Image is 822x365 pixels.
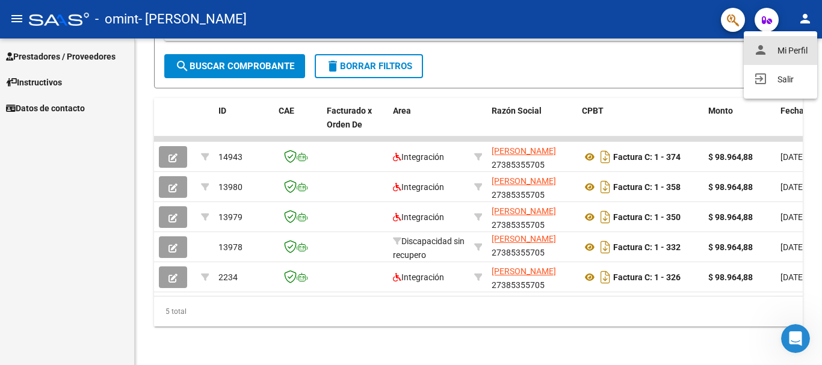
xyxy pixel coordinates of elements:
button: Borrar Filtros [315,54,423,78]
div: 27385355705 [492,235,572,260]
datatable-header-cell: Razón Social [487,98,577,151]
strong: $ 98.964,88 [708,272,753,282]
span: ID [218,106,226,115]
span: Discapacidad sin recupero [393,236,465,260]
datatable-header-cell: Monto [703,98,776,151]
button: Buscar Comprobante [164,54,305,78]
strong: Factura C: 1 - 350 [613,212,681,222]
div: 5 total [154,296,803,327]
datatable-header-cell: ID [214,98,274,151]
strong: Factura C: 1 - 332 [613,242,681,252]
span: [PERSON_NAME] [492,206,556,216]
div: 27385355705 [492,204,572,230]
mat-icon: delete [326,59,340,73]
div: 27385355705 [492,174,572,200]
span: Facturado x Orden De [327,106,372,129]
strong: Factura C: 1 - 374 [613,152,681,162]
span: [DATE] [780,272,805,282]
datatable-header-cell: Area [388,98,469,151]
span: 13980 [218,182,243,192]
div: 27385355705 [492,144,572,170]
span: Buscar Comprobante [175,61,294,72]
span: 13979 [218,212,243,222]
strong: $ 98.964,88 [708,182,753,192]
span: [DATE] [780,152,805,162]
span: Integración [393,152,444,162]
i: Descargar documento [598,147,613,167]
span: - omint [95,6,138,32]
span: 2234 [218,272,238,282]
strong: $ 98.964,88 [708,212,753,222]
i: Descargar documento [598,207,613,227]
iframe: Intercom live chat [781,324,810,353]
span: Integración [393,182,444,192]
datatable-header-cell: CAE [274,98,322,151]
span: Monto [708,106,733,115]
strong: Factura C: 1 - 358 [613,182,681,192]
i: Descargar documento [598,238,613,257]
span: [PERSON_NAME] [492,176,556,186]
strong: $ 98.964,88 [708,152,753,162]
span: [PERSON_NAME] [492,146,556,156]
mat-icon: search [175,59,190,73]
span: [DATE] [780,212,805,222]
span: Prestadores / Proveedores [6,50,116,63]
strong: $ 98.964,88 [708,242,753,252]
span: [DATE] [780,242,805,252]
span: Razón Social [492,106,542,115]
mat-icon: menu [10,11,24,26]
span: Instructivos [6,76,62,89]
span: Datos de contacto [6,102,85,115]
span: - [PERSON_NAME] [138,6,247,32]
span: [PERSON_NAME] [492,234,556,244]
span: CAE [279,106,294,115]
span: 14943 [218,152,243,162]
span: [PERSON_NAME] [492,266,556,276]
span: 13978 [218,242,243,252]
mat-icon: person [798,11,812,26]
i: Descargar documento [598,177,613,197]
div: 27385355705 [492,265,572,290]
span: [DATE] [780,182,805,192]
strong: Factura C: 1 - 326 [613,272,681,282]
span: CPBT [582,106,604,115]
span: Integración [393,272,444,282]
datatable-header-cell: CPBT [577,98,703,151]
datatable-header-cell: Facturado x Orden De [322,98,388,151]
span: Borrar Filtros [326,61,412,72]
i: Descargar documento [598,268,613,287]
span: Area [393,106,411,115]
span: Integración [393,212,444,222]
